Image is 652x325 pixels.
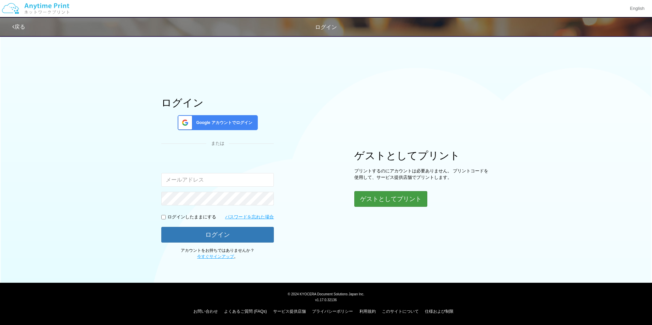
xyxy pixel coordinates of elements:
a: お問い合わせ [193,309,218,314]
a: プライバシーポリシー [312,309,353,314]
input: メールアドレス [161,173,274,187]
h1: ゲストとしてプリント [354,150,491,161]
a: パスワードを忘れた場合 [225,214,274,220]
p: ログインしたままにする [167,214,216,220]
button: ゲストとしてプリント [354,191,427,207]
a: 利用規約 [359,309,376,314]
a: このサイトについて [382,309,419,314]
span: © 2024 KYOCERA Document Solutions Japan Inc. [288,292,365,296]
a: 戻る [12,24,25,30]
a: 今すぐサインアップ [197,254,234,259]
a: サービス提供店舗 [273,309,306,314]
p: プリントするのにアカウントは必要ありません。 プリントコードを使用して、サービス提供店舗でプリントします。 [354,168,491,181]
a: 仕様および制限 [425,309,454,314]
span: v1.17.0.32136 [315,298,337,302]
h1: ログイン [161,97,274,108]
span: Google アカウントでログイン [193,120,252,126]
span: ログイン [315,24,337,30]
p: アカウントをお持ちではありませんか？ [161,248,274,259]
span: 。 [197,254,238,259]
button: ログイン [161,227,274,243]
div: または [161,140,274,147]
a: よくあるご質問 (FAQs) [224,309,267,314]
